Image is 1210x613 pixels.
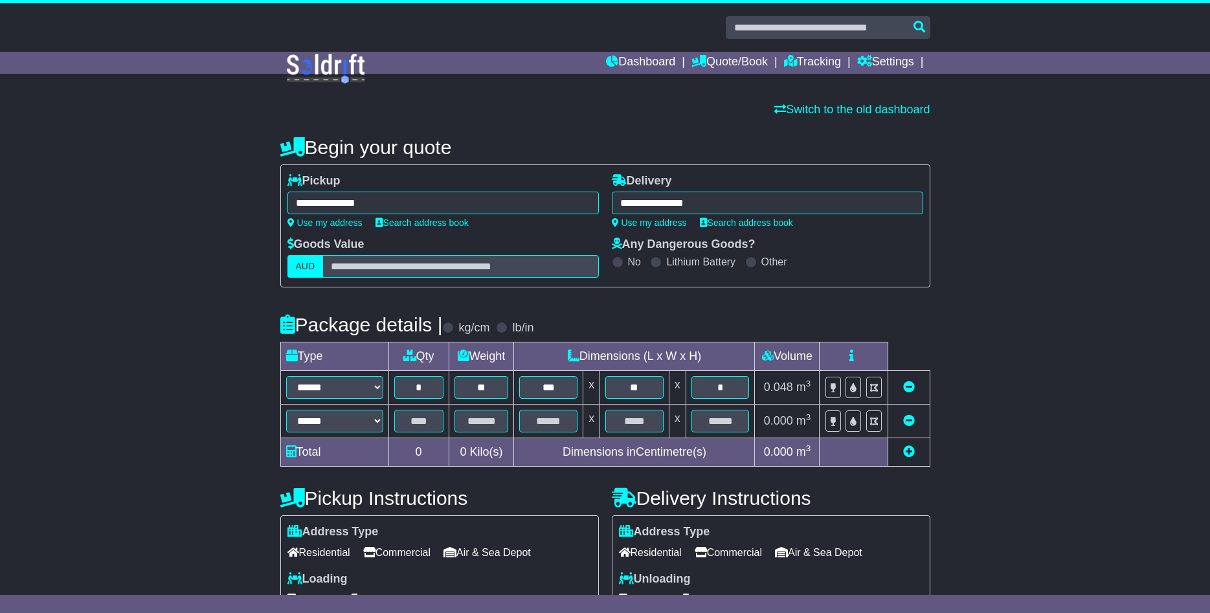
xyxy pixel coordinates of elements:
a: Use my address [287,217,363,228]
a: Search address book [700,217,793,228]
label: Delivery [612,174,672,188]
a: Tracking [784,52,841,74]
span: Air & Sea Depot [443,542,531,563]
span: Residential [287,542,350,563]
a: Quote/Book [691,52,768,74]
td: Qty [388,342,449,371]
td: 0 [388,438,449,467]
label: Other [761,256,787,268]
label: AUD [287,255,324,278]
label: Address Type [287,525,379,539]
a: Settings [857,52,914,74]
span: m [796,381,811,394]
sup: 3 [806,379,811,388]
a: Remove this item [903,381,915,394]
span: m [796,445,811,458]
h4: Begin your quote [280,137,930,158]
td: Total [280,438,388,467]
label: Loading [287,572,348,586]
span: Commercial [363,542,431,563]
span: Residential [619,542,682,563]
span: 0.000 [764,414,793,427]
span: Tail Lift [676,589,721,609]
a: Switch to the old dashboard [774,103,930,116]
sup: 3 [806,443,811,453]
label: lb/in [512,321,533,335]
td: Volume [755,342,820,371]
h4: Pickup Instructions [280,487,599,509]
span: Tail Lift [344,589,390,609]
span: 0 [460,445,466,458]
td: Weight [449,342,514,371]
sup: 3 [806,412,811,422]
span: Air & Sea Depot [775,542,862,563]
span: 0.000 [764,445,793,458]
label: Address Type [619,525,710,539]
label: Any Dangerous Goods? [612,238,756,252]
td: x [669,371,686,405]
td: Type [280,342,388,371]
label: No [628,256,641,268]
td: Kilo(s) [449,438,514,467]
h4: Package details | [280,314,443,335]
a: Remove this item [903,414,915,427]
label: kg/cm [458,321,489,335]
label: Lithium Battery [666,256,735,268]
span: m [796,414,811,427]
td: x [583,405,600,438]
td: x [669,405,686,438]
label: Unloading [619,572,691,586]
a: Dashboard [606,52,675,74]
td: Dimensions (L x W x H) [514,342,755,371]
span: Commercial [695,542,762,563]
a: Use my address [612,217,687,228]
h4: Delivery Instructions [612,487,930,509]
a: Add new item [903,445,915,458]
span: 0.048 [764,381,793,394]
label: Goods Value [287,238,364,252]
span: Forklift [287,589,331,609]
td: x [583,371,600,405]
label: Pickup [287,174,341,188]
span: Forklift [619,589,663,609]
a: Search address book [375,217,469,228]
td: Dimensions in Centimetre(s) [514,438,755,467]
